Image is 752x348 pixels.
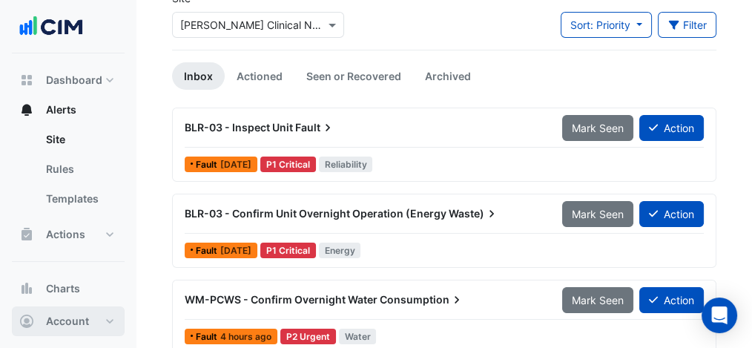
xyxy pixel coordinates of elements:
span: Account [46,314,89,329]
button: Action [639,287,704,313]
button: Mark Seen [562,201,633,227]
a: Site [34,125,125,154]
span: Water [339,329,377,344]
span: Mark Seen [572,208,624,220]
span: Reliability [319,157,373,172]
button: Meters [12,303,125,333]
a: Rules [34,154,125,184]
div: Open Intercom Messenger [702,298,737,333]
button: Account [12,306,125,336]
span: Energy [319,243,361,258]
button: Dashboard [12,65,125,95]
button: Sort: Priority [561,12,652,38]
button: Action [639,201,704,227]
img: Company Logo [18,12,85,42]
button: Action [639,115,704,141]
a: Actioned [225,62,294,90]
app-icon: Dashboard [19,73,34,88]
button: Alerts [12,95,125,125]
span: Sort: Priority [570,19,630,31]
span: WM-PCWS - Confirm Overnight Water [185,293,377,306]
app-icon: Actions [19,227,34,242]
span: Fault [196,332,220,341]
button: Charts [12,274,125,303]
a: Templates [34,184,125,214]
button: Mark Seen [562,115,633,141]
span: Charts [46,281,80,296]
span: BLR-03 - Confirm Unit Overnight Operation (Energy [185,207,446,220]
span: Wed 10-Sep-2025 12:00 IST [220,159,251,170]
button: Mark Seen [562,287,633,313]
span: Fault [196,160,220,169]
span: Alerts [46,102,76,117]
span: Thu 11-Sep-2025 10:30 IST [220,331,271,342]
div: P1 Critical [260,243,316,258]
span: Actions [46,227,85,242]
div: P2 Urgent [280,329,336,344]
span: Fault [295,120,335,135]
button: Actions [12,220,125,249]
button: Filter [658,12,717,38]
div: Alerts [12,125,125,220]
span: Waste) [449,206,499,221]
app-icon: Alerts [19,102,34,117]
span: BLR-03 - Inspect Unit [185,121,293,134]
span: Fault [196,246,220,255]
span: Mark Seen [572,122,624,134]
a: Archived [413,62,483,90]
span: Tue 09-Sep-2025 00:00 IST [220,245,251,256]
span: Dashboard [46,73,102,88]
a: Seen or Recovered [294,62,413,90]
span: Mark Seen [572,294,624,306]
span: Consumption [380,292,464,307]
app-icon: Charts [19,281,34,296]
div: P1 Critical [260,157,316,172]
a: Inbox [172,62,225,90]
